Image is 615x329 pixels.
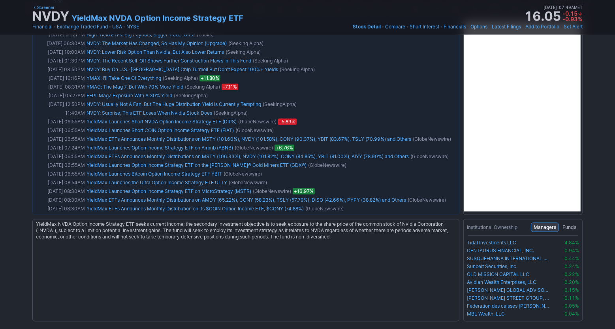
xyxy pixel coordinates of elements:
[34,91,86,100] td: [DATE] 05:27AM
[34,135,86,144] td: [DATE] 06:55AM
[564,271,579,277] span: 0.22%
[174,92,208,100] span: (SeekingAlpha)
[87,206,304,212] a: YieldMax ETFs Announces Monthly Distribution on its $COIN Option Income ETF, $CONY (74.88%)
[525,23,559,31] a: Add to Portfolio
[564,255,579,261] span: 0.44%
[34,126,86,135] td: [DATE] 06:55AM
[467,224,517,231] h4: Institutional Ownership
[557,4,559,11] span: •
[34,204,86,213] td: [DATE] 08:30AM
[467,311,551,317] a: MBL Wealth, LLC
[564,263,579,269] span: 0.24%
[562,16,577,23] span: -0.93
[34,57,86,65] td: [DATE] 01:30PM
[32,10,69,23] h1: NVDY
[305,205,344,213] span: (GlobeNewswire)
[199,75,220,81] span: +11.80%
[492,23,521,31] a: Latest Filings
[34,65,86,74] td: [DATE] 03:50PM
[408,196,446,204] span: (GlobeNewswire)
[197,31,214,39] span: (Zacks)
[229,179,267,187] span: (GlobeNewswire)
[87,180,227,185] a: YieldMax Launches the Ultra Option Income Strategy ETF ULTY
[564,248,579,253] span: 0.94%
[34,83,86,91] td: [DATE] 08:31AM
[564,279,579,285] span: 0.20%
[564,303,579,309] span: 0.05%
[226,48,261,56] span: (Seeking Alpha)
[467,263,551,270] a: Sunbelt Securities, Inc.
[87,49,224,55] a: NVDY: Lower Risk Option Than Nvidia, But Also Lower Returns
[410,153,449,161] span: (GlobeNewswire)
[163,74,198,82] span: (Seeking Alpha)
[467,23,470,31] span: •
[253,57,288,65] span: (Seeking Alpha)
[87,58,251,64] a: NVDY: The Recent Sell-Off Shows Further Construction Flaws In This Fund
[488,23,491,31] span: •
[564,240,579,246] span: 4.84%
[87,188,251,194] a: YieldMax Launches Option Income Strategy ETF on MicroStrategy (MSTR)
[382,23,384,31] span: •
[353,24,381,30] span: Stock Detail
[34,187,86,196] td: [DATE] 08:30AM
[524,10,561,23] strong: 16.05
[578,16,583,23] span: %
[353,23,381,31] a: Stock Detail
[87,127,234,133] a: YieldMax Launches Short COIN Option Income Strategy ETF (FIAT)
[87,136,411,142] a: YieldMax ETFs Announces Monthly Distributions on MSTY (101.60%), NVDY (101.58%), CONY (90.37%), Y...
[32,321,303,325] img: nic2x2.gif
[467,240,551,246] a: Tidal Investments LLC
[440,23,443,31] span: •
[87,119,237,125] a: YieldMax Launches Short NVDA Option Income Strategy ETF (DIPS)
[34,161,86,170] td: [DATE] 06:55AM
[87,84,183,90] a: YMAG: The Mag 7, But With 70% More Yield
[562,10,577,17] span: -0.15
[275,145,294,151] span: +6.76%
[34,30,86,39] td: [DATE] 01:21PM
[308,161,346,169] span: (GlobeNewswire)
[228,40,263,47] span: (Seeking Alpha)
[522,23,525,31] span: •
[560,23,563,31] span: •
[34,144,86,152] td: [DATE] 07:24AM
[109,23,111,31] span: •
[467,248,551,254] a: CENTAURUS FINANCIAL, INC.
[87,171,222,177] a: YieldMax Launches Bitcoin Option Income Strategy ETF YBIT
[87,110,212,116] a: NVDY: Surprise, This ETF Loses When Nvidia Stock Does
[406,23,409,31] span: •
[467,303,551,309] a: Federation des caisses [PERSON_NAME] du Quebec
[123,23,126,31] span: •
[34,109,86,117] td: 11:40AM
[87,153,409,159] a: YieldMax ETFs Announces Monthly Distributions on MSTY (106.33%), NVDY (101.82%), CONY (84.85%), Y...
[53,23,56,31] span: •
[224,170,262,178] span: (GlobeNewswire)
[238,118,276,126] span: (GlobeNewswire)
[470,23,487,31] a: Options
[34,48,86,57] td: [DATE] 10:00AM
[87,66,278,72] a: NVDY: Buy On U.S.-[GEOGRAPHIC_DATA] Chip Turmoil But Don't Expect 100%+ Yields
[87,145,233,151] a: YieldMax Launches Option Income Strategy ETF on Airbnb (ABNB)
[87,101,261,107] a: NVDY: Usually Not A Fan, But The Huge Distribution Yield Is Currently Tempting
[32,215,303,219] img: nic2x2.gif
[564,295,579,301] span: 0.11%
[560,223,579,232] button: Funds
[544,4,583,11] span: [DATE] 07:49AM ET
[87,93,172,98] a: FEPI: Mag7 Exposure With A 30% Yield
[34,152,86,161] td: [DATE] 06:55AM
[253,187,291,195] span: (GlobeNewswire)
[467,287,551,293] a: [PERSON_NAME] GLOBAL ADVISORS INC /ADV
[492,24,521,30] span: Latest Filings
[564,287,579,293] span: 0.15%
[34,178,86,187] td: [DATE] 08:54AM
[278,119,297,125] span: -5.89%
[562,223,576,231] span: Funds
[57,23,108,31] a: Exchange Traded Fund
[444,23,466,31] a: Financials
[235,127,274,134] span: (GlobeNewswire)
[564,311,579,317] span: 0.04%
[185,83,220,91] span: (Seeking Alpha)
[87,75,161,81] a: YMAX: I'll Take One Of Everything
[235,144,273,152] span: (GlobeNewswire)
[467,295,551,301] a: [PERSON_NAME] STREET GROUP, LLC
